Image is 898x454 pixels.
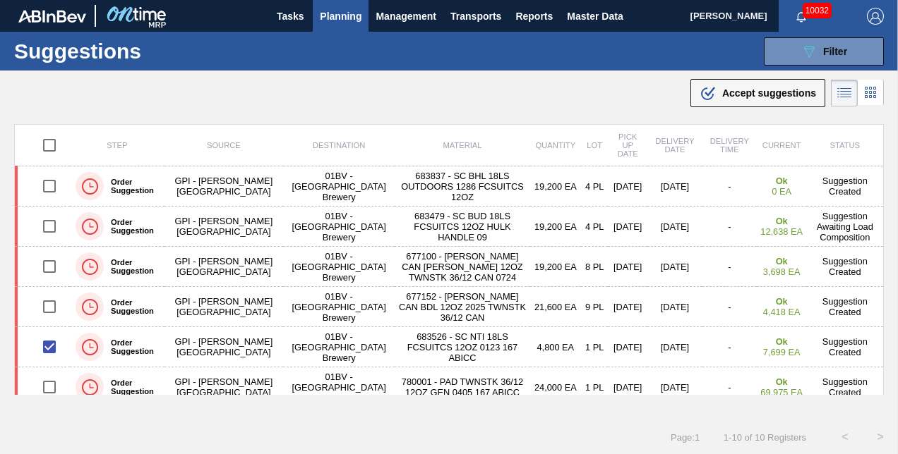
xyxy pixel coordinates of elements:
[587,141,602,149] span: Lot
[320,8,361,25] span: Planning
[776,216,788,226] strong: Ok
[164,327,283,367] td: GPI - [PERSON_NAME][GEOGRAPHIC_DATA]
[671,432,700,443] span: Page : 1
[608,327,647,367] td: [DATE]
[764,37,884,66] button: Filter
[15,247,884,287] a: Order SuggestionGPI - [PERSON_NAME][GEOGRAPHIC_DATA]01BV - [GEOGRAPHIC_DATA] Brewery677100 - [PER...
[581,327,608,367] td: 1 PL
[15,287,884,327] a: Order SuggestionGPI - [PERSON_NAME][GEOGRAPHIC_DATA]01BV - [GEOGRAPHIC_DATA] Brewery677152 - [PER...
[450,8,501,25] span: Transports
[647,287,702,327] td: [DATE]
[760,387,803,398] span: 69,975 EA
[164,247,283,287] td: GPI - [PERSON_NAME][GEOGRAPHIC_DATA]
[721,432,806,443] span: 1 - 10 of 10 Registers
[283,287,395,327] td: 01BV - [GEOGRAPHIC_DATA] Brewery
[15,327,884,367] a: Order SuggestionGPI - [PERSON_NAME][GEOGRAPHIC_DATA]01BV - [GEOGRAPHIC_DATA] Brewery683526 - SC N...
[107,141,127,149] span: Step
[710,137,749,154] span: Delivery Time
[807,367,884,407] td: Suggestion Created
[15,207,884,247] a: Order SuggestionGPI - [PERSON_NAME][GEOGRAPHIC_DATA]01BV - [GEOGRAPHIC_DATA] Brewery683479 - SC B...
[443,141,481,149] span: Material
[702,207,757,247] td: -
[647,327,702,367] td: [DATE]
[779,6,824,26] button: Notifications
[395,287,529,327] td: 677152 - [PERSON_NAME] CAN BDL 12OZ 2025 TWNSTK 36/12 CAN
[581,287,608,327] td: 9 PL
[776,296,788,307] strong: Ok
[283,166,395,207] td: 01BV - [GEOGRAPHIC_DATA] Brewery
[164,166,283,207] td: GPI - [PERSON_NAME][GEOGRAPHIC_DATA]
[275,8,306,25] span: Tasks
[776,176,788,186] strong: Ok
[762,141,801,149] span: Current
[14,43,265,59] h1: Suggestions
[823,46,847,57] span: Filter
[164,287,283,327] td: GPI - [PERSON_NAME][GEOGRAPHIC_DATA]
[647,247,702,287] td: [DATE]
[536,141,576,149] span: Quantity
[283,327,395,367] td: 01BV - [GEOGRAPHIC_DATA] Brewery
[858,80,884,106] div: Card Vision
[722,87,816,99] span: Accept suggestions
[313,141,365,149] span: Destination
[608,207,647,247] td: [DATE]
[530,166,582,207] td: 19,200 EA
[772,186,791,197] span: 0 EA
[608,367,647,407] td: [DATE]
[702,287,757,327] td: -
[395,207,529,247] td: 683479 - SC BUD 18LS FCSUITCS 12OZ HULK HANDLE 09
[104,338,159,355] label: Order Suggestion
[807,247,884,287] td: Suggestion Created
[530,367,582,407] td: 24,000 EA
[530,327,582,367] td: 4,800 EA
[581,367,608,407] td: 1 PL
[831,80,858,106] div: List Vision
[376,8,436,25] span: Management
[655,137,694,154] span: Delivery Date
[283,367,395,407] td: 01BV - [GEOGRAPHIC_DATA] Brewery
[104,379,159,395] label: Order Suggestion
[702,327,757,367] td: -
[776,256,788,266] strong: Ok
[164,367,283,407] td: GPI - [PERSON_NAME][GEOGRAPHIC_DATA]
[530,207,582,247] td: 19,200 EA
[608,287,647,327] td: [DATE]
[515,8,553,25] span: Reports
[776,336,788,347] strong: Ok
[567,8,623,25] span: Master Data
[164,207,283,247] td: GPI - [PERSON_NAME][GEOGRAPHIC_DATA]
[207,141,241,149] span: Source
[530,247,582,287] td: 19,200 EA
[776,376,788,387] strong: Ok
[647,207,702,247] td: [DATE]
[690,79,825,107] button: Accept suggestions
[395,166,529,207] td: 683837 - SC BHL 18LS OUTDOORS 1286 FCSUITCS 12OZ
[763,266,801,277] span: 3,698 EA
[581,207,608,247] td: 4 PL
[867,8,884,25] img: Logout
[395,327,529,367] td: 683526 - SC NTI 18LS FCSUITCS 12OZ 0123 167 ABICC
[104,258,159,275] label: Order Suggestion
[581,247,608,287] td: 8 PL
[15,166,884,207] a: Order SuggestionGPI - [PERSON_NAME][GEOGRAPHIC_DATA]01BV - [GEOGRAPHIC_DATA] Brewery683837 - SC B...
[807,327,884,367] td: Suggestion Created
[763,307,801,317] span: 4,418 EA
[807,166,884,207] td: Suggestion Created
[807,207,884,247] td: Suggestion Awaiting Load Composition
[395,247,529,287] td: 677100 - [PERSON_NAME] CAN [PERSON_NAME] 12OZ TWNSTK 36/12 CAN 0724
[760,226,803,237] span: 12,638 EA
[283,247,395,287] td: 01BV - [GEOGRAPHIC_DATA] Brewery
[803,3,832,18] span: 10032
[830,141,860,149] span: Status
[581,166,608,207] td: 4 PL
[104,298,159,315] label: Order Suggestion
[283,207,395,247] td: 01BV - [GEOGRAPHIC_DATA] Brewery
[15,367,884,407] a: Order SuggestionGPI - [PERSON_NAME][GEOGRAPHIC_DATA]01BV - [GEOGRAPHIC_DATA] Brewery780001 - PAD ...
[18,10,86,23] img: TNhmsLtSVTkK8tSr43FrP2fwEKptu5GPRR3wAAAABJRU5ErkJggg==
[702,247,757,287] td: -
[702,367,757,407] td: -
[104,218,159,235] label: Order Suggestion
[807,287,884,327] td: Suggestion Created
[702,166,757,207] td: -
[608,247,647,287] td: [DATE]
